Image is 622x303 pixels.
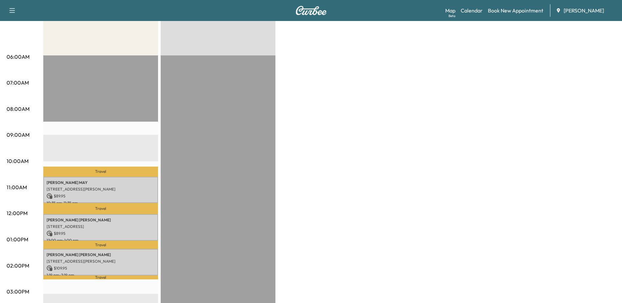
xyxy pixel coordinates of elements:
a: Book New Appointment [488,7,543,14]
p: Travel [43,241,158,249]
p: $ 89.95 [47,193,155,199]
p: 12:00PM [7,209,28,217]
div: Beta [449,13,455,18]
p: 03:00PM [7,288,29,295]
p: Travel [43,167,158,177]
p: 10:35 am - 11:35 am [47,200,155,206]
span: [PERSON_NAME] [564,7,604,14]
p: $ 109.95 [47,265,155,271]
p: [PERSON_NAME] [PERSON_NAME] [47,217,155,223]
p: 02:00PM [7,262,29,270]
p: [PERSON_NAME] [PERSON_NAME] [47,252,155,257]
a: MapBeta [445,7,455,14]
p: [STREET_ADDRESS][PERSON_NAME] [47,187,155,192]
p: 1:19 pm - 2:19 pm [47,273,155,278]
p: 01:00PM [7,235,28,243]
img: Curbee Logo [295,6,327,15]
p: [STREET_ADDRESS][PERSON_NAME] [47,259,155,264]
p: [STREET_ADDRESS] [47,224,155,229]
p: [PERSON_NAME] MAY [47,180,155,185]
p: 12:00 pm - 1:00 pm [47,238,155,243]
p: $ 89.95 [47,231,155,236]
p: 06:00AM [7,53,30,61]
p: 09:00AM [7,131,30,139]
p: Travel [43,275,158,279]
p: 11:00AM [7,183,27,191]
p: 08:00AM [7,105,30,113]
p: 10:00AM [7,157,29,165]
p: 07:00AM [7,79,29,87]
a: Calendar [461,7,483,14]
p: Travel [43,203,158,214]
